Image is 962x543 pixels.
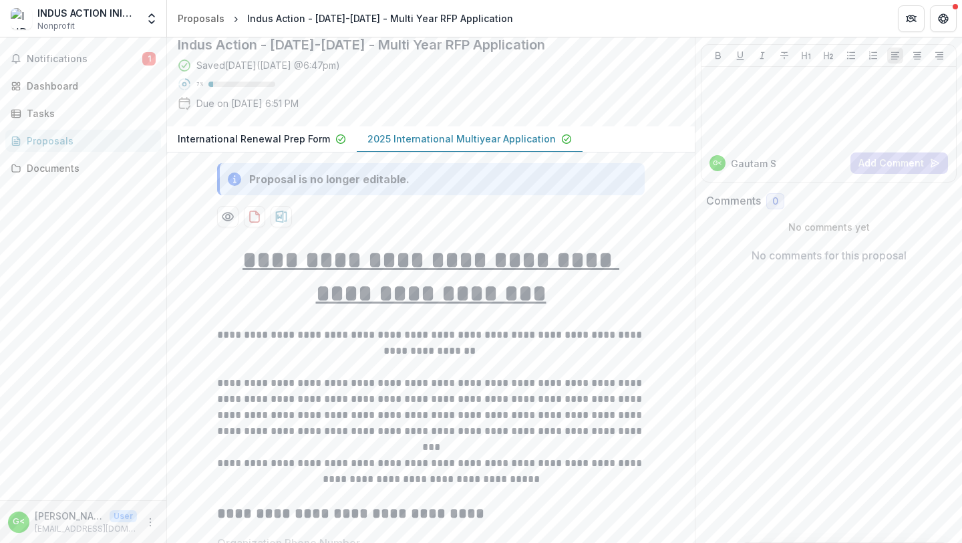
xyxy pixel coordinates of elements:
button: More [142,514,158,530]
button: Align Right [931,47,947,64]
div: INDUS ACTION INITIATIVES [37,6,137,20]
p: 7 % [196,80,203,89]
div: Tasks [27,106,150,120]
p: No comments yet [706,220,951,234]
h2: Comments [706,195,761,207]
div: Dashboard [27,79,150,93]
a: Tasks [5,102,161,124]
p: Gautam S [731,156,776,171]
button: Notifications1 [5,48,161,70]
a: Proposals [172,9,230,28]
div: Saved [DATE] ( [DATE] @ 6:47pm ) [196,58,340,72]
span: 1 [142,52,156,66]
button: Add Comment [850,152,948,174]
h2: Indus Action - [DATE]-[DATE] - Multi Year RFP Application [178,37,663,53]
button: Heading 2 [820,47,836,64]
button: download-proposal [244,206,265,227]
button: Ordered List [865,47,881,64]
button: Partners [898,5,925,32]
span: Notifications [27,53,142,65]
p: 2025 International Multiyear Application [367,132,556,146]
button: Bullet List [843,47,859,64]
div: Documents [27,161,150,175]
p: [EMAIL_ADDRESS][DOMAIN_NAME] [35,523,137,535]
span: 0 [772,196,778,207]
div: Proposal is no longer editable. [249,171,410,187]
a: Dashboard [5,75,161,97]
button: Preview 1f057834-5f57-421e-95f7-3e74810b726b-1.pdf [217,206,238,227]
a: Documents [5,157,161,179]
button: Align Left [887,47,903,64]
a: Proposals [5,130,161,152]
div: Proposals [178,11,224,25]
p: International Renewal Prep Form [178,132,330,146]
button: Italicize [754,47,770,64]
button: Strike [776,47,792,64]
p: No comments for this proposal [752,247,907,263]
p: User [110,510,137,522]
p: [PERSON_NAME] <[EMAIL_ADDRESS][DOMAIN_NAME]> [35,509,104,523]
button: Get Help [930,5,957,32]
nav: breadcrumb [172,9,518,28]
button: Bold [710,47,726,64]
button: Align Center [909,47,925,64]
div: Gautam Sood <gautam@indusaction.org> [713,160,722,167]
div: Indus Action - [DATE]-[DATE] - Multi Year RFP Application [247,11,513,25]
button: Open entity switcher [142,5,161,32]
img: INDUS ACTION INITIATIVES [11,8,32,29]
div: Gautam Sood <gautam@indusaction.org> [13,518,25,526]
span: Nonprofit [37,20,75,32]
button: download-proposal [271,206,292,227]
button: Underline [732,47,748,64]
p: Due on [DATE] 6:51 PM [196,96,299,110]
button: Heading 1 [798,47,814,64]
div: Proposals [27,134,150,148]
